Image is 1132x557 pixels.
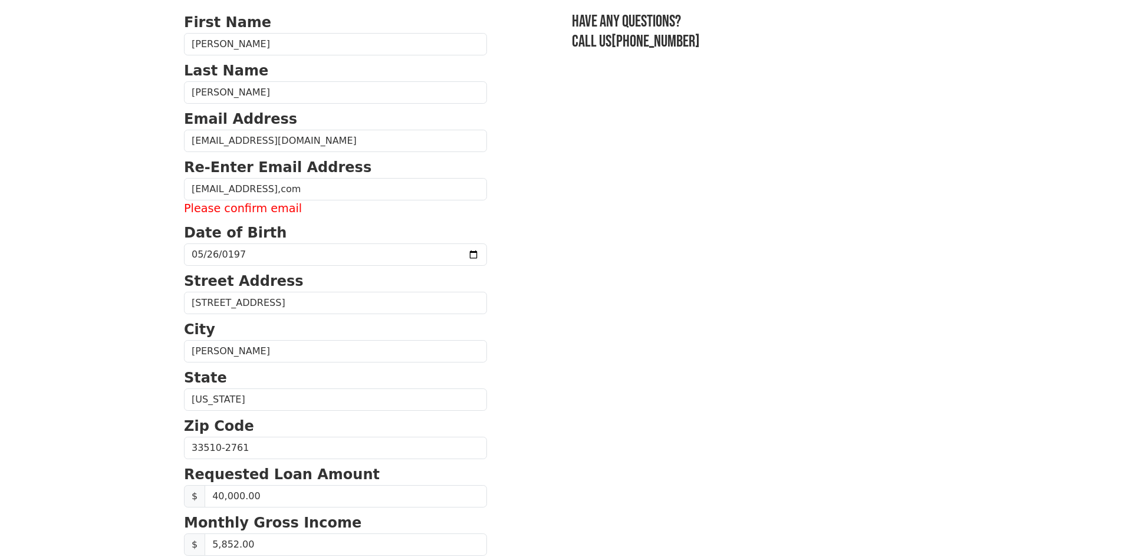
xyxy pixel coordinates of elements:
[184,81,487,104] input: Last Name
[184,225,287,241] strong: Date of Birth
[184,370,227,386] strong: State
[205,533,487,556] input: Monthly Gross Income
[184,159,371,176] strong: Re-Enter Email Address
[184,437,487,459] input: Zip Code
[184,292,487,314] input: Street Address
[205,485,487,507] input: Requested Loan Amount
[184,33,487,55] input: First Name
[184,273,304,289] strong: Street Address
[184,466,380,483] strong: Requested Loan Amount
[184,62,268,79] strong: Last Name
[184,485,205,507] span: $
[184,200,487,217] label: Please confirm email
[184,130,487,152] input: Email Address
[184,340,487,362] input: City
[184,512,487,533] p: Monthly Gross Income
[184,321,215,338] strong: City
[184,533,205,556] span: $
[184,178,487,200] input: Re-Enter Email Address
[572,12,948,32] h3: Have any questions?
[184,418,254,434] strong: Zip Code
[184,14,271,31] strong: First Name
[184,111,297,127] strong: Email Address
[572,32,948,52] h3: Call us
[611,32,700,51] a: [PHONE_NUMBER]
